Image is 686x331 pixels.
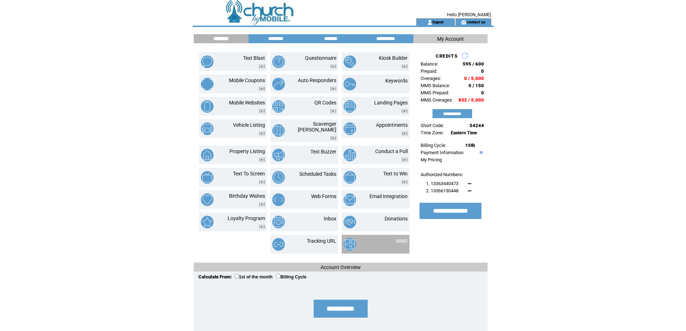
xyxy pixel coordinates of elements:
a: Landing Pages [374,100,408,106]
span: 2. 13366130448 [426,188,458,193]
img: inbox.png [272,216,285,228]
img: mobile-coupons.png [201,78,214,90]
a: Mobile Coupons [229,77,265,83]
img: video.png [259,180,265,184]
span: Prepaid: [421,68,437,74]
img: account_icon.gif [427,19,432,25]
img: video.png [259,202,265,206]
span: 0 / 5,000 [464,76,484,81]
span: CREDITS [436,53,458,59]
a: Web Forms [311,193,336,199]
img: birthday-wishes.png [201,193,214,206]
img: video.png [259,158,265,162]
label: Billing Cycle [276,274,306,279]
a: Conduct a Poll [375,148,408,154]
img: video.png [330,87,336,91]
img: donations.png [344,216,356,228]
img: scavenger-hunt.png [272,124,285,137]
img: kiosk-builder.png [344,55,356,68]
span: 0 / 150 [468,83,484,88]
img: video.png [402,180,408,184]
a: Mobile Websites [229,100,265,106]
img: contact_us_icon.gif [461,19,466,25]
a: Payment Information [421,150,463,155]
a: Tracking URL [307,238,336,244]
img: text-blast.png [201,55,214,68]
input: 1st of the month [234,274,239,278]
span: My Account [437,36,464,42]
img: auto-responders.png [272,78,285,90]
a: MMS [396,238,408,244]
a: Property Listing [229,148,265,154]
img: questionnaire.png [272,55,285,68]
span: MMS Prepaid: [421,90,449,95]
img: landing-pages.png [344,100,356,113]
a: Auto Responders [298,77,336,83]
span: Billing Cycle: [421,143,446,148]
img: video.png [259,225,265,229]
span: 0 [481,68,484,74]
img: mobile-websites.png [201,100,214,113]
img: web-forms.png [272,193,285,206]
img: help.gif [478,151,483,154]
a: Questionnaire [305,55,336,61]
a: My Pricing [421,157,442,162]
img: video.png [330,109,336,113]
a: QR Codes [314,100,336,106]
img: video.png [259,131,265,135]
img: conduct-a-poll.png [344,149,356,161]
img: loyalty-program.png [201,216,214,228]
a: Appointments [376,122,408,128]
img: video.png [259,87,265,91]
span: Calculate From: [198,274,232,279]
span: MMS Overages: [421,97,453,103]
img: qr-codes.png [272,100,285,113]
a: logout [432,19,444,24]
span: Hello [PERSON_NAME] [447,12,491,17]
a: contact us [466,19,485,24]
img: video.png [402,64,408,68]
img: video.png [402,158,408,162]
span: 832 / 5,000 [458,97,484,103]
span: 1. 13363440473 [426,181,458,186]
a: Text To Screen [233,171,265,176]
img: text-to-win.png [344,171,356,184]
img: tracking-url.png [272,238,285,251]
a: Inbox [324,216,336,222]
span: Authorized Numbers: [421,172,463,177]
img: text-to-screen.png [201,171,214,184]
span: Balance: [421,61,438,67]
img: video.png [259,64,265,68]
a: Text Blast [243,55,265,61]
span: Short Code: [421,123,444,128]
a: Donations [385,216,408,222]
a: Vehicle Listing [233,122,265,128]
img: vehicle-listing.png [201,122,214,135]
span: MMS Balance: [421,83,450,88]
span: Account Overview [320,264,361,270]
span: 15th [465,143,475,148]
img: appointments.png [344,122,356,135]
span: 0 [481,90,484,95]
a: Kiosk Builder [379,55,408,61]
img: mms.png [344,238,356,251]
span: Time Zone: [421,130,444,135]
a: Scheduled Tasks [299,171,336,177]
a: Scavenger [PERSON_NAME] [298,121,336,133]
label: 1st of the month [234,274,273,279]
input: Billing Cycle [276,274,281,278]
span: 595 / 600 [463,61,484,67]
img: video.png [402,109,408,113]
img: scheduled-tasks.png [272,171,285,184]
img: video.png [330,136,336,140]
span: 54244 [470,123,484,128]
img: email-integration.png [344,193,356,206]
img: video.png [402,131,408,135]
a: Text to Win [383,171,408,176]
a: Keywords [385,78,408,84]
span: Eastern Time [451,130,477,135]
img: video.png [259,109,265,113]
a: Email Integration [369,193,408,199]
a: Text Buzzer [310,149,336,155]
a: Birthday Wishes [229,193,265,199]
